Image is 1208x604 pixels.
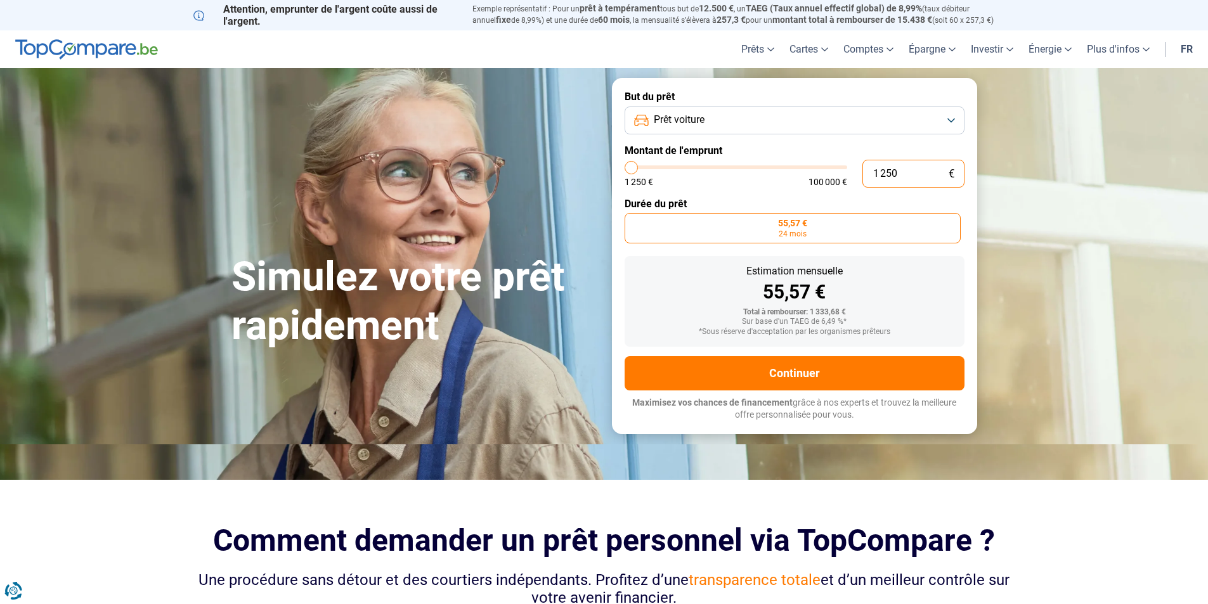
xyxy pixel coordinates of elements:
div: *Sous réserve d'acceptation par les organismes prêteurs [635,328,954,337]
span: 100 000 € [809,177,847,186]
label: Montant de l'emprunt [625,145,964,157]
button: Prêt voiture [625,106,964,134]
p: Exemple représentatif : Pour un tous but de , un (taux débiteur annuel de 8,99%) et une durée de ... [472,3,1015,26]
label: Durée du prêt [625,198,964,210]
div: 55,57 € [635,283,954,302]
h2: Comment demander un prêt personnel via TopCompare ? [193,523,1015,558]
span: prêt à tempérament [580,3,660,13]
h1: Simulez votre prêt rapidement [231,253,597,350]
span: 257,3 € [717,15,746,25]
span: 12.500 € [699,3,734,13]
span: 1 250 € [625,177,653,186]
a: fr [1173,30,1200,68]
span: 24 mois [779,230,807,238]
span: Prêt voiture [654,113,705,127]
a: Plus d'infos [1079,30,1157,68]
div: Estimation mensuelle [635,266,954,276]
span: transparence totale [689,571,821,589]
div: Total à rembourser: 1 333,68 € [635,308,954,317]
span: Maximisez vos chances de financement [632,397,793,408]
span: 60 mois [598,15,630,25]
div: Sur base d'un TAEG de 6,49 %* [635,318,954,326]
p: Attention, emprunter de l'argent coûte aussi de l'argent. [193,3,457,27]
span: 55,57 € [778,219,807,228]
span: € [949,169,954,179]
a: Énergie [1021,30,1079,68]
a: Investir [963,30,1021,68]
span: fixe [496,15,511,25]
button: Continuer [625,356,964,390]
a: Épargne [901,30,963,68]
a: Prêts [734,30,782,68]
a: Cartes [782,30,836,68]
span: montant total à rembourser de 15.438 € [772,15,932,25]
a: Comptes [836,30,901,68]
label: But du prêt [625,91,964,103]
p: grâce à nos experts et trouvez la meilleure offre personnalisée pour vous. [625,397,964,421]
span: TAEG (Taux annuel effectif global) de 8,99% [746,3,922,13]
img: TopCompare [15,39,158,60]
